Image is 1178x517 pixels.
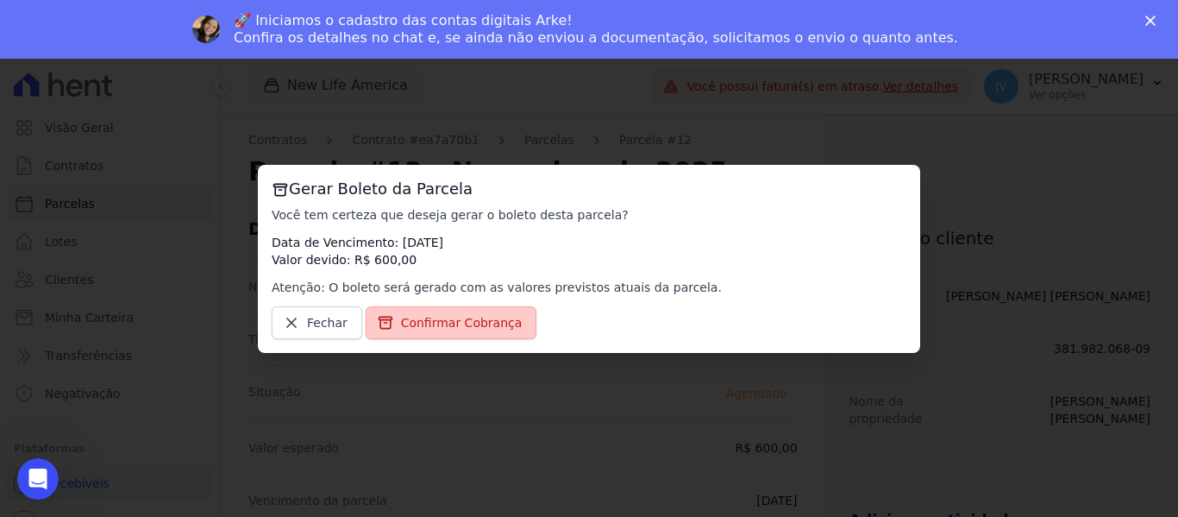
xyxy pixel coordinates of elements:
a: Confirmar Cobrança [366,306,537,339]
div: Fechar [1145,16,1162,26]
p: Data de Vencimento: [DATE] Valor devido: R$ 600,00 [272,234,906,268]
p: Você tem certeza que deseja gerar o boleto desta parcela? [272,206,906,224]
img: Profile image for Adriane [192,16,220,43]
span: Confirmar Cobrança [401,314,523,331]
div: 🚀 Iniciamos o cadastro das contas digitais Arke! Confira os detalhes no chat e, se ainda não envi... [234,12,958,47]
p: Atenção: O boleto será gerado com as valores previstos atuais da parcela. [272,279,906,296]
h3: Gerar Boleto da Parcela [272,179,906,199]
iframe: Intercom live chat [17,458,59,500]
a: Fechar [272,306,362,339]
span: Fechar [307,314,348,331]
